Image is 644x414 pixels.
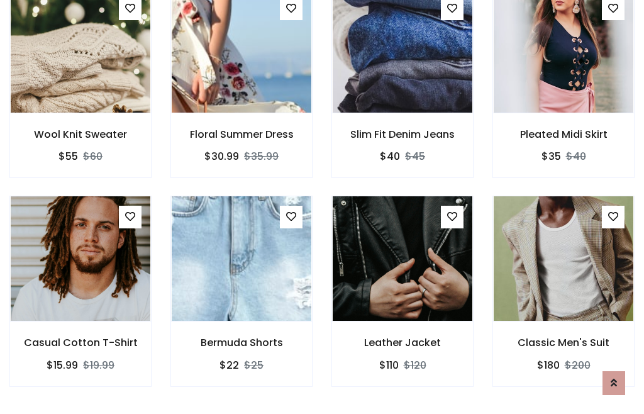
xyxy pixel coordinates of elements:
[405,149,425,164] del: $45
[171,337,312,349] h6: Bermuda Shorts
[47,359,78,371] h6: $15.99
[332,128,473,140] h6: Slim Fit Denim Jeans
[404,358,426,372] del: $120
[10,337,151,349] h6: Casual Cotton T-Shirt
[83,149,103,164] del: $60
[332,337,473,349] h6: Leather Jacket
[83,358,114,372] del: $19.99
[204,150,239,162] h6: $30.99
[537,359,560,371] h6: $180
[493,337,634,349] h6: Classic Men's Suit
[566,149,586,164] del: $40
[541,150,561,162] h6: $35
[171,128,312,140] h6: Floral Summer Dress
[58,150,78,162] h6: $55
[565,358,591,372] del: $200
[379,359,399,371] h6: $110
[493,128,634,140] h6: Pleated Midi Skirt
[244,149,279,164] del: $35.99
[219,359,239,371] h6: $22
[380,150,400,162] h6: $40
[10,128,151,140] h6: Wool Knit Sweater
[244,358,264,372] del: $25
